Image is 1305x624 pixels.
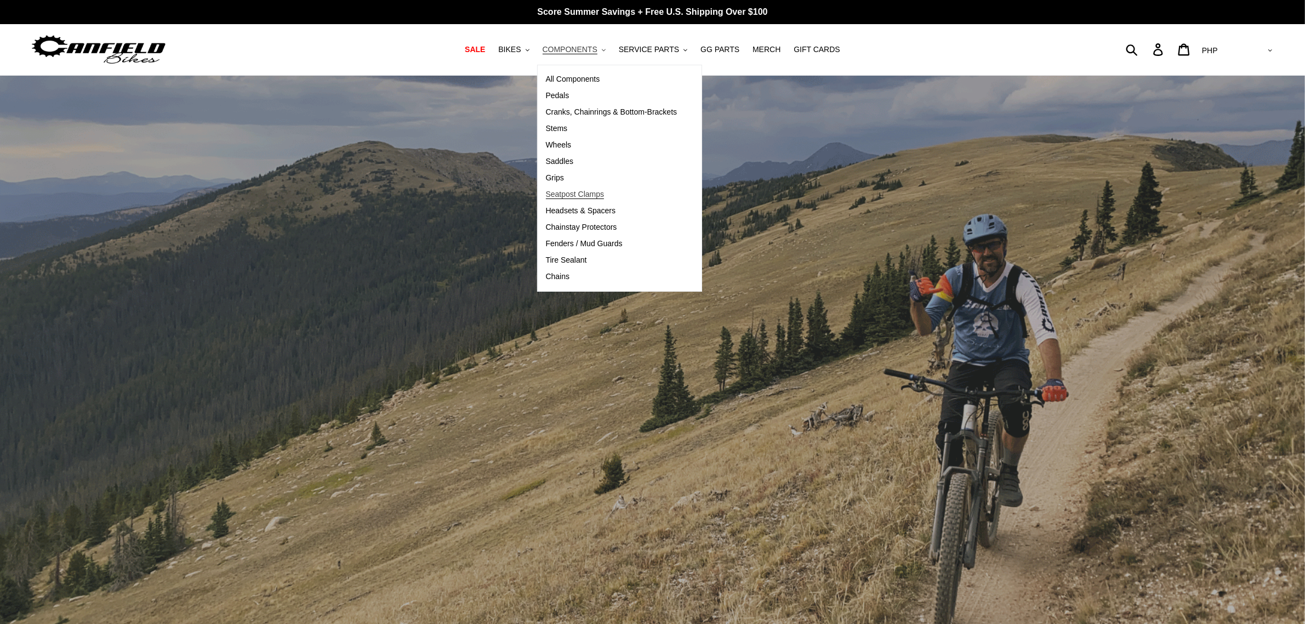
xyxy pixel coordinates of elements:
[700,45,739,54] span: GG PARTS
[537,42,611,57] button: COMPONENTS
[546,124,568,133] span: Stems
[30,32,167,67] img: Canfield Bikes
[1132,37,1160,61] input: Search
[538,121,686,137] a: Stems
[493,42,534,57] button: BIKES
[538,186,686,203] a: Seatpost Clamps
[498,45,521,54] span: BIKES
[613,42,693,57] button: SERVICE PARTS
[794,45,840,54] span: GIFT CARDS
[546,140,572,150] span: Wheels
[538,236,686,252] a: Fenders / Mud Guards
[546,223,617,232] span: Chainstay Protectors
[538,219,686,236] a: Chainstay Protectors
[546,75,600,84] span: All Components
[546,107,677,117] span: Cranks, Chainrings & Bottom-Brackets
[546,157,574,166] span: Saddles
[546,239,623,248] span: Fenders / Mud Guards
[546,173,564,183] span: Grips
[465,45,485,54] span: SALE
[546,272,570,281] span: Chains
[753,45,780,54] span: MERCH
[546,91,569,100] span: Pedals
[695,42,745,57] a: GG PARTS
[538,170,686,186] a: Grips
[538,252,686,269] a: Tire Sealant
[788,42,846,57] a: GIFT CARDS
[543,45,597,54] span: COMPONENTS
[538,88,686,104] a: Pedals
[538,203,686,219] a: Headsets & Spacers
[619,45,679,54] span: SERVICE PARTS
[747,42,786,57] a: MERCH
[538,104,686,121] a: Cranks, Chainrings & Bottom-Brackets
[538,154,686,170] a: Saddles
[546,256,587,265] span: Tire Sealant
[538,137,686,154] a: Wheels
[546,206,616,215] span: Headsets & Spacers
[538,269,686,285] a: Chains
[546,190,605,199] span: Seatpost Clamps
[538,71,686,88] a: All Components
[459,42,491,57] a: SALE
